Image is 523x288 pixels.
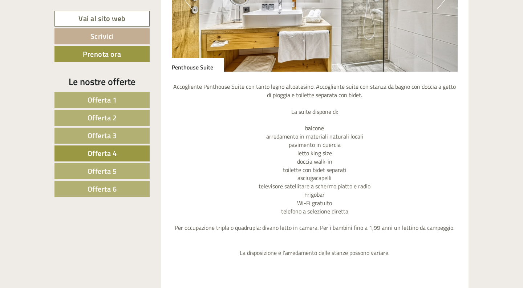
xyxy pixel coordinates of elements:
span: Offerta 6 [88,183,117,195]
button: Invia [248,188,287,204]
div: Penthouse Suite [172,58,224,72]
div: martedì [127,5,159,18]
a: Scrivici [54,28,150,44]
span: Offerta 1 [88,94,117,105]
span: Offerta 2 [88,112,117,123]
a: Prenota ora [54,46,150,62]
span: Offerta 4 [88,148,117,159]
a: Vai al sito web [54,11,150,27]
div: [GEOGRAPHIC_DATA] [11,21,105,27]
p: Accogliente Penthouse Suite con tanto legno altoatesino. Accogliente suite con stanza da bagno co... [172,83,458,257]
div: Le nostre offerte [54,75,150,88]
span: Offerta 3 [88,130,117,141]
span: Offerta 5 [88,165,117,177]
small: 18:13 [11,35,105,40]
div: Buon giorno, come possiamo aiutarla? [5,20,108,42]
